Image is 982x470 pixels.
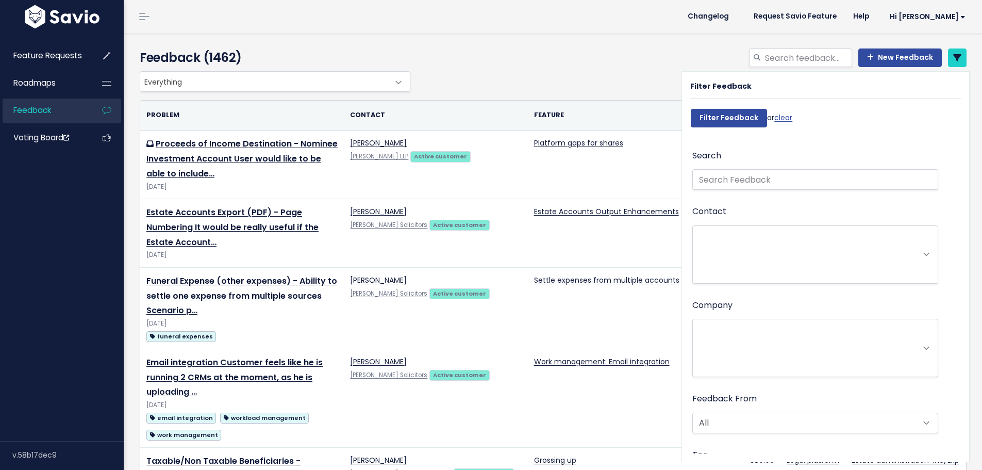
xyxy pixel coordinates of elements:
div: or [691,104,792,138]
a: Active customer [410,151,470,161]
input: Filter Feedback [691,109,767,127]
a: Grossing up [534,455,576,465]
span: Everything [140,72,389,91]
img: logo-white.9d6f32f41409.svg [22,5,102,28]
a: Estate Accounts Output Enhancements [534,206,679,217]
span: Everything [140,71,410,92]
th: Problem [140,101,344,131]
strong: Active customer [433,221,486,229]
div: [DATE] [146,250,338,261]
span: Changelog [688,13,729,20]
span: workload management [220,413,309,424]
a: Active customer [429,219,489,230]
a: Feature Requests [3,44,86,68]
div: [DATE] [146,400,338,411]
input: Search Feedback [692,169,938,190]
h4: Feedback (1462) [140,48,405,67]
a: [PERSON_NAME] [350,138,407,148]
a: clear [774,112,792,123]
a: Help [845,9,877,24]
a: Voting Board [3,126,86,150]
a: Active customer [429,369,489,380]
span: Voting Board [13,132,69,143]
label: Feedback From [692,392,757,407]
a: [PERSON_NAME] [350,206,407,217]
a: Roadmaps [3,71,86,95]
a: Work management: Email integration [534,356,670,367]
a: [PERSON_NAME] Solicitors [350,221,427,229]
div: [DATE] [146,182,338,192]
a: Settle expenses from multiple accounts [534,275,679,285]
a: work management [146,428,221,441]
span: Feedback [13,105,51,116]
label: Tag [692,448,708,463]
a: Active customer [429,288,489,298]
a: [PERSON_NAME] [350,356,407,367]
span: work management [146,430,221,441]
th: Contact [344,101,527,131]
span: funeral expenses [146,331,216,342]
input: Search feedback... [764,48,852,67]
strong: Active customer [414,152,467,160]
a: Estate Accounts Export (PDF) - Page Numbering It would be really useful if the Estate Account… [146,206,319,248]
a: New Feedback [858,48,942,67]
label: Company [692,298,733,313]
span: Roadmaps [13,77,56,88]
a: [PERSON_NAME] Solicitors [350,371,427,379]
a: funeral expenses [146,330,216,343]
a: [PERSON_NAME] [350,275,407,285]
label: Search [692,149,721,164]
a: [PERSON_NAME] Solicitors [350,289,427,298]
th: Feature [528,101,714,131]
a: [PERSON_NAME] LLP [350,152,408,160]
strong: Active customer [433,371,486,379]
a: Platform gaps for shares [534,138,623,148]
a: [PERSON_NAME] [350,455,407,465]
label: Contact [692,204,726,219]
span: Feature Requests [13,50,82,61]
a: Proceeds of Income Destination - Nominee Investment Account User would like to be able to include… [146,138,338,180]
div: [DATE] [146,318,338,329]
div: v.58b17dec9 [12,442,124,468]
a: Feedback [3,99,86,122]
a: Email integration Customer feels like he is running 2 CRMs at the moment, as he is uploading … [146,356,323,398]
a: Hi [PERSON_NAME] [877,9,974,25]
a: Request Savio Feature [745,9,845,24]
a: Funeral Expense (other expenses) - Ability to settle one expense from multiple sources Scenario p… [146,275,337,317]
strong: Filter Feedback [690,81,752,91]
strong: Active customer [433,289,486,298]
a: workload management [220,411,309,424]
span: email integration [146,413,216,424]
a: email integration [146,411,216,424]
span: Hi [PERSON_NAME] [890,13,966,21]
